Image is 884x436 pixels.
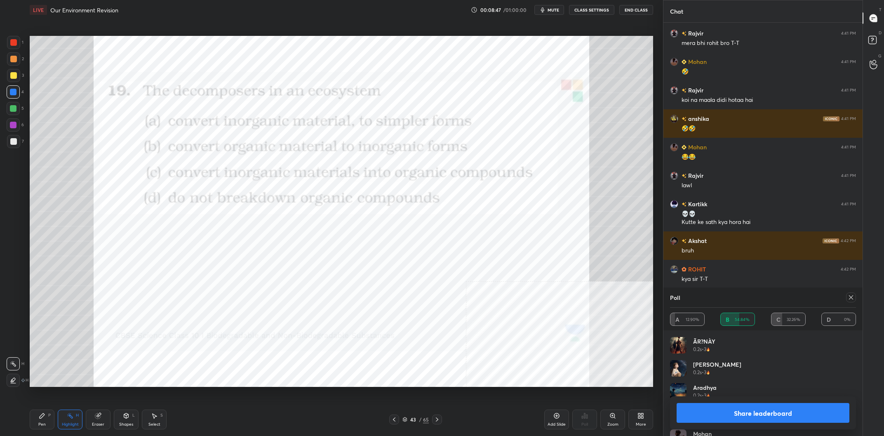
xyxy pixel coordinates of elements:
[682,153,856,161] div: 😂😂
[569,5,614,15] button: CLASS SETTINGS
[682,39,856,47] div: mera bhi rohit bro T-T
[30,5,47,15] div: LIVE
[693,360,741,369] h4: [PERSON_NAME]
[682,31,687,36] img: no-rating-badge.077c3623.svg
[693,383,717,392] h4: Aradhya
[693,369,702,376] h5: 0.2s
[7,118,24,132] div: 6
[670,115,678,123] img: 64a5fa6c2d93482ba144b79ab1badf28.jpg
[7,52,24,66] div: 2
[548,422,566,427] div: Add Slide
[670,337,687,354] img: 020d49bbd5064fddb2b94ee458eaf619.jpg
[48,413,51,417] div: P
[21,379,25,382] img: shiftIcon.72a6c929.svg
[636,422,646,427] div: More
[823,238,839,243] img: iconic-dark.1390631f.png
[687,114,709,123] h6: anshika
[7,85,24,99] div: 4
[682,174,687,178] img: no-rating-badge.077c3623.svg
[409,417,417,422] div: 43
[160,413,163,417] div: S
[119,422,133,427] div: Shapes
[841,31,856,36] div: 4:41 PM
[682,275,856,283] div: kya sir T-T
[682,239,687,243] img: no-rating-badge.077c3623.svg
[534,5,564,15] button: mute
[670,86,678,94] img: c58f1784ef4049b399c21c1a47f6a290.jpg
[841,116,856,121] div: 4:41 PM
[21,362,24,366] p: H
[682,88,687,93] img: no-rating-badge.077c3623.svg
[148,422,160,427] div: Select
[7,135,24,148] div: 7
[682,117,687,121] img: no-rating-badge.077c3623.svg
[607,422,618,427] div: Zoom
[670,200,678,208] img: 70055fca2050404d968ee4aa9908d2ba.jpg
[878,53,882,59] p: G
[682,145,687,150] img: Learner_Badge_beginner_1_8b307cf2a0.svg
[92,422,104,427] div: Eraser
[670,237,678,245] img: fe596979f20e4fcab4568de4eb232bd9.jpg
[682,247,856,255] div: bruh
[693,346,702,353] h5: 0.2s
[823,116,839,121] img: iconic-dark.1390631f.png
[704,369,706,376] h5: 3
[693,337,715,346] h4: ÃR?NÀY
[670,293,680,302] h4: Poll
[7,69,24,82] div: 3
[670,265,678,273] img: 1ccd9a5da6854b56833a791a489a0555.jpg
[682,96,856,104] div: koi na maala didi hotaa hai
[682,59,687,64] img: Learner_Badge_beginner_1_8b307cf2a0.svg
[50,6,118,14] h4: Our Environment Revision
[663,23,863,373] div: grid
[841,238,856,243] div: 4:42 PM
[702,392,704,399] h5: •
[687,236,707,245] h6: Akshat
[704,346,706,353] h5: 3
[62,422,79,427] div: Highlight
[619,5,653,15] button: End Class
[693,392,702,399] h5: 0.2s
[706,347,710,351] img: streak-poll-icon.44701ccd.svg
[7,36,24,49] div: 1
[682,267,687,272] img: Learner_Badge_hustler_a18805edde.svg
[841,202,856,207] div: 4:41 PM
[687,265,706,273] h6: ROHIT
[423,416,429,423] div: 65
[841,145,856,150] div: 4:41 PM
[841,88,856,93] div: 4:41 PM
[132,413,135,417] div: L
[76,413,79,417] div: H
[677,403,849,423] button: Share leaderboard
[7,102,24,115] div: 5
[704,392,706,399] h5: 3
[702,346,704,353] h5: •
[26,378,28,382] p: H
[879,7,882,13] p: T
[670,29,678,38] img: c58f1784ef4049b399c21c1a47f6a290.jpg
[687,57,707,66] h6: Mohan
[687,200,707,208] h6: Kartikk
[670,383,687,400] img: d9301b5bbb234118ae0fd0eaec6fc38b.jpg
[670,337,856,436] div: grid
[670,58,678,66] img: 6b0fccd259fa47c383fc0b844a333e12.jpg
[419,417,421,422] div: /
[670,143,678,151] img: 6b0fccd259fa47c383fc0b844a333e12.jpg
[682,125,856,133] div: 🤣🤣
[38,422,46,427] div: Pen
[682,68,856,76] div: 🤣
[670,172,678,180] img: c58f1784ef4049b399c21c1a47f6a290.jpg
[879,30,882,36] p: D
[687,143,707,151] h6: Mohan
[682,218,856,226] div: Kutte ke sath kya hora hai
[706,370,710,375] img: streak-poll-icon.44701ccd.svg
[687,86,703,94] h6: Rajvir
[841,267,856,272] div: 4:42 PM
[682,210,856,218] div: 💀💀
[682,181,856,190] div: lawl
[682,202,687,207] img: no-rating-badge.077c3623.svg
[841,173,856,178] div: 4:41 PM
[706,394,710,398] img: streak-poll-icon.44701ccd.svg
[663,0,690,22] p: Chat
[687,29,703,38] h6: Rajvir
